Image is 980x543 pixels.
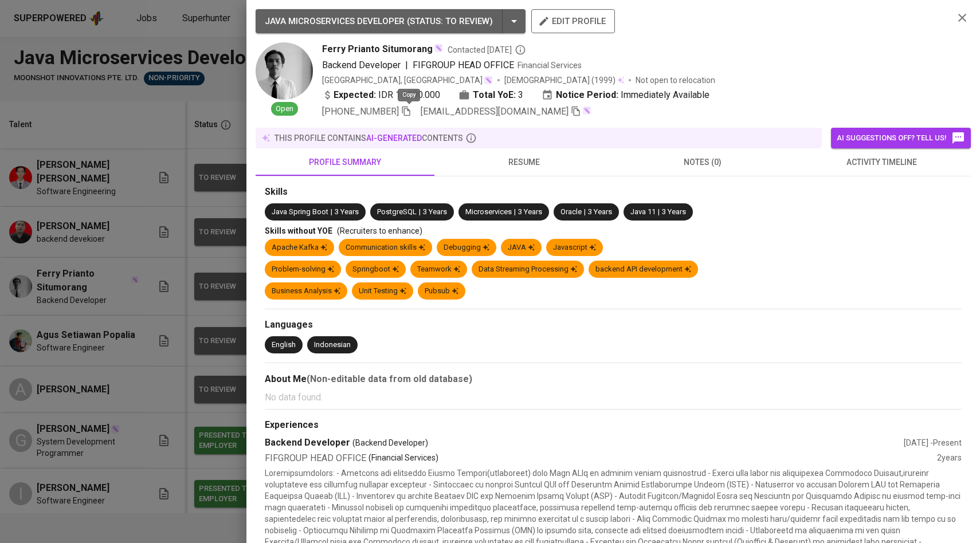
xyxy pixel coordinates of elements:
[518,207,542,216] span: 3 Years
[620,155,785,170] span: notes (0)
[322,88,440,102] div: IDR 14.000.000
[937,452,962,465] div: 2 years
[272,340,296,351] div: English
[531,9,615,33] button: edit profile
[265,226,332,235] span: Skills without YOE
[265,372,962,386] div: About Me
[413,60,514,70] span: FIFGROUP HEAD OFFICE
[423,207,447,216] span: 3 Years
[417,264,460,275] div: Teamwork
[553,242,596,253] div: Javascript
[515,44,526,56] svg: By Batam recruiter
[831,128,971,148] button: AI suggestions off? Tell us!
[405,58,408,72] span: |
[265,436,904,450] div: Backend Developer
[369,452,438,465] p: (Financial Services)
[265,318,962,332] div: Languages
[508,242,535,253] div: JAVA
[272,242,327,253] div: Apache Kafka
[307,373,472,384] b: (Non-editable data from old database)
[504,74,591,86] span: [DEMOGRAPHIC_DATA]
[271,104,298,115] span: Open
[314,340,351,351] div: Indonesian
[322,106,399,117] span: [PHONE_NUMBER]
[262,155,428,170] span: profile summary
[366,133,422,143] span: AI-generated
[407,16,493,26] span: ( STATUS : To Review )
[465,207,512,216] span: Microservices
[256,9,526,33] button: JAVA MICROSERVICES DEVELOPER (STATUS: To Review)
[256,42,313,100] img: 23f5ea635ccd46dda7eba639e2db6a74.jpg
[484,76,493,85] img: magic_wand.svg
[556,88,618,102] b: Notice Period:
[265,419,962,432] div: Experiences
[334,88,376,102] b: Expected:
[265,16,405,26] span: JAVA MICROSERVICES DEVELOPER
[542,88,709,102] div: Immediately Available
[359,286,406,297] div: Unit Testing
[584,207,586,218] span: |
[272,207,328,216] span: Java Spring Boot
[265,391,962,404] p: No data found.
[588,207,612,216] span: 3 Years
[630,207,656,216] span: Java 11
[479,264,577,275] div: Data Streaming Processing
[272,286,340,297] div: Business Analysis
[265,186,962,199] div: Skills
[419,207,421,218] span: |
[448,44,526,56] span: Contacted [DATE]
[272,264,334,275] div: Problem-solving
[352,264,399,275] div: Springboot
[331,207,332,218] span: |
[322,42,433,56] span: Ferry Prianto Situmorang
[837,131,965,145] span: AI suggestions off? Tell us!
[560,207,582,216] span: Oracle
[595,264,691,275] div: backend API development
[434,44,443,53] img: magic_wand.svg
[904,437,962,448] div: [DATE] - Present
[504,74,624,86] div: (1999)
[425,286,458,297] div: Pubsub
[441,155,606,170] span: resume
[540,14,606,29] span: edit profile
[421,106,569,117] span: [EMAIL_ADDRESS][DOMAIN_NAME]
[658,207,660,218] span: |
[444,242,489,253] div: Debugging
[346,242,425,253] div: Communication skills
[265,452,937,465] div: FIFGROUP HEAD OFFICE
[352,437,428,448] span: (Backend Developer)
[322,74,493,86] div: [GEOGRAPHIC_DATA], [GEOGRAPHIC_DATA]
[531,16,615,25] a: edit profile
[636,74,715,86] p: Not open to relocation
[799,155,964,170] span: activity timeline
[377,207,417,216] span: PostgreSQL
[662,207,686,216] span: 3 Years
[337,226,422,235] span: (Recruiters to enhance)
[518,61,582,70] span: Financial Services
[514,207,516,218] span: |
[582,106,591,115] img: magic_wand.svg
[335,207,359,216] span: 3 Years
[275,132,463,144] p: this profile contains contents
[473,88,516,102] b: Total YoE:
[518,88,523,102] span: 3
[322,60,401,70] span: Backend Developer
